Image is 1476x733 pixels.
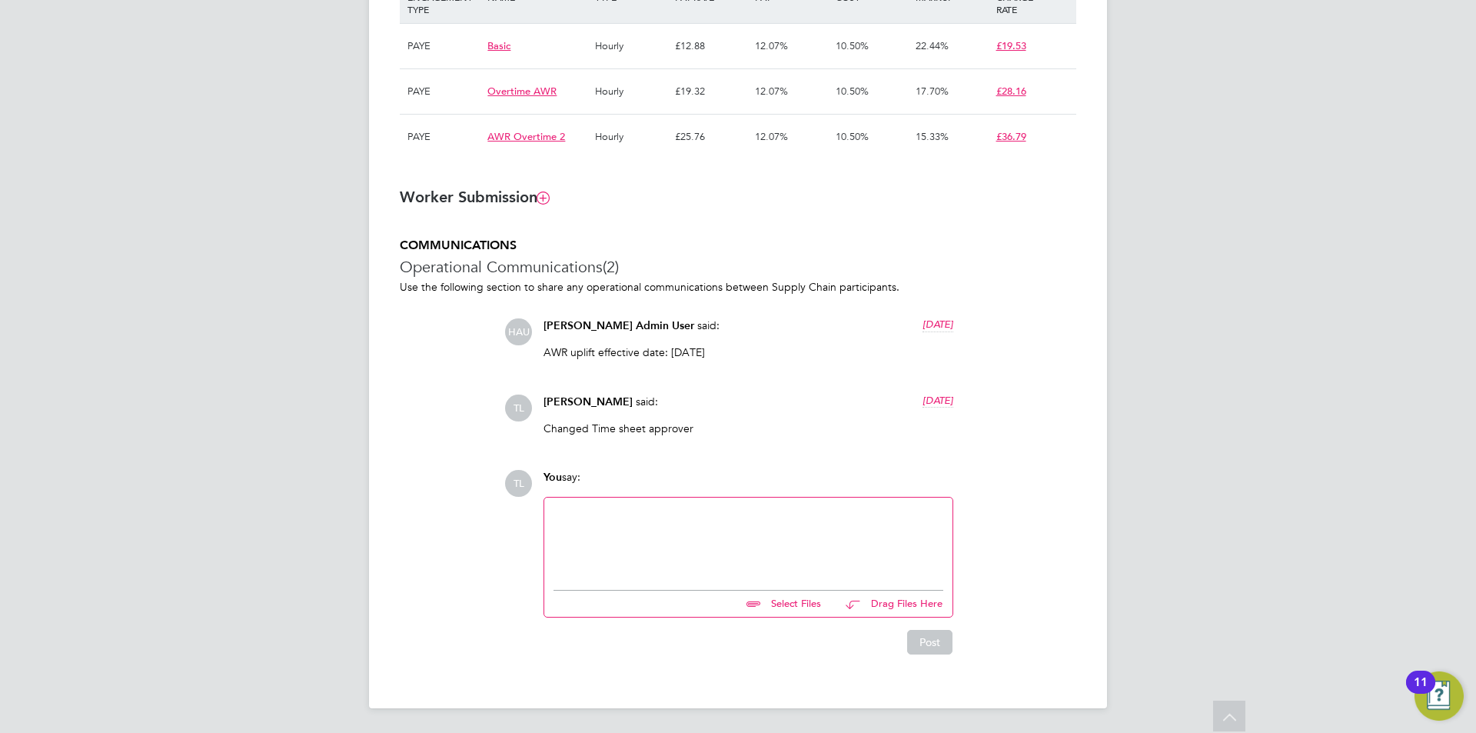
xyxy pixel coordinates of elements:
span: 12.07% [755,85,788,98]
span: TL [505,470,532,497]
span: AWR Overtime 2 [487,130,565,143]
span: 17.70% [916,85,949,98]
span: £19.53 [996,39,1026,52]
span: [PERSON_NAME] Admin User [544,319,694,332]
button: Post [907,630,952,655]
span: Basic [487,39,510,52]
span: said: [636,395,658,408]
span: Overtime AWR [487,85,557,98]
span: 10.50% [836,39,869,52]
p: Use the following section to share any operational communications between Supply Chain participants. [400,280,1076,294]
div: 11 [1414,682,1428,702]
span: 10.50% [836,85,869,98]
h5: COMMUNICATIONS [400,238,1076,254]
div: Hourly [591,69,671,114]
h3: Operational Communications [400,257,1076,277]
span: 22.44% [916,39,949,52]
span: 12.07% [755,39,788,52]
span: 12.07% [755,130,788,143]
p: Changed Time sheet approver [544,421,953,435]
div: say: [544,470,953,497]
span: [PERSON_NAME] [544,395,633,408]
span: said: [697,318,720,332]
div: Hourly [591,24,671,68]
p: AWR uplift effective date: [DATE] [544,345,953,359]
button: Open Resource Center, 11 new notifications [1414,671,1464,721]
span: HAU [505,318,532,345]
div: PAYE [404,69,484,114]
button: Drag Files Here [833,588,943,621]
b: Worker Submission [400,188,549,206]
span: (2) [603,257,619,277]
div: £12.88 [671,24,751,68]
span: 15.33% [916,130,949,143]
div: £25.76 [671,115,751,159]
span: [DATE] [922,394,953,407]
span: You [544,471,562,484]
span: [DATE] [922,318,953,331]
div: PAYE [404,24,484,68]
div: Hourly [591,115,671,159]
div: £19.32 [671,69,751,114]
div: PAYE [404,115,484,159]
span: £28.16 [996,85,1026,98]
span: £36.79 [996,130,1026,143]
span: TL [505,395,532,421]
span: 10.50% [836,130,869,143]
